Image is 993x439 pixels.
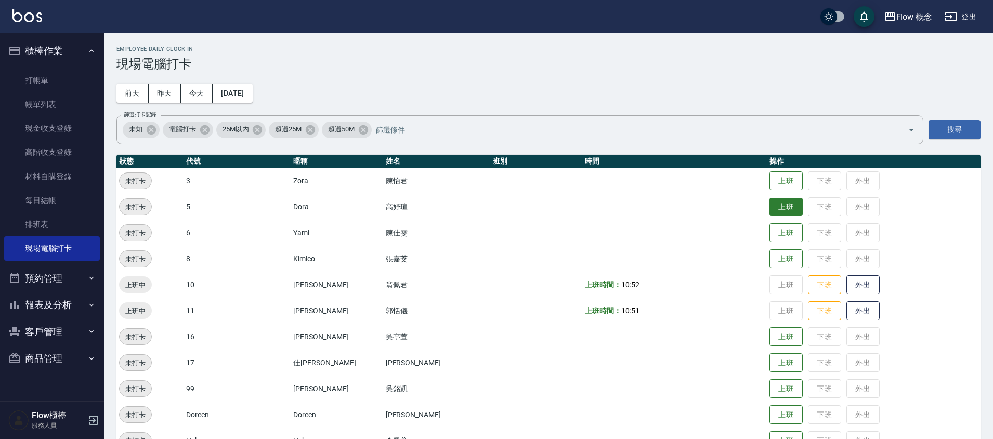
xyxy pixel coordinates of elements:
[184,155,291,168] th: 代號
[184,220,291,246] td: 6
[269,124,308,135] span: 超過25M
[120,331,151,342] span: 未打卡
[120,409,151,420] span: 未打卡
[119,305,152,316] span: 上班中
[120,176,151,187] span: 未打卡
[929,120,981,139] button: 搜尋
[4,212,100,236] a: 排班表
[163,124,202,135] span: 電腦打卡
[769,171,803,191] button: 上班
[4,37,100,64] button: 櫃檯作業
[769,223,803,243] button: 上班
[769,353,803,373] button: 上班
[4,265,100,292] button: 預約管理
[322,122,372,138] div: 超過50M
[184,168,291,194] td: 3
[383,168,490,194] td: 陳怡君
[163,122,213,138] div: 電腦打卡
[8,410,29,431] img: Person
[184,350,291,376] td: 17
[4,92,100,116] a: 帳單列表
[291,220,383,246] td: Yami
[119,280,152,290] span: 上班中
[291,194,383,220] td: Dora
[4,291,100,318] button: 報表及分析
[769,198,803,216] button: 上班
[32,421,85,430] p: 服務人員
[291,402,383,428] td: Doreen
[383,194,490,220] td: 高妤瑄
[291,376,383,402] td: [PERSON_NAME]
[383,402,490,428] td: [PERSON_NAME]
[383,324,490,350] td: 吳亭萱
[903,122,920,138] button: Open
[767,155,981,168] th: 操作
[116,57,981,71] h3: 現場電腦打卡
[383,155,490,168] th: 姓名
[769,379,803,398] button: 上班
[585,307,621,315] b: 上班時間：
[585,281,621,289] b: 上班時間：
[291,324,383,350] td: [PERSON_NAME]
[582,155,767,168] th: 時間
[621,281,639,289] span: 10:52
[383,350,490,376] td: [PERSON_NAME]
[120,383,151,394] span: 未打卡
[4,140,100,164] a: 高階收支登錄
[846,301,880,321] button: 外出
[880,6,937,28] button: Flow 概念
[490,155,582,168] th: 班別
[4,345,100,372] button: 商品管理
[4,165,100,189] a: 材料自購登錄
[4,69,100,92] a: 打帳單
[269,122,319,138] div: 超過25M
[149,84,181,103] button: 昨天
[123,124,149,135] span: 未知
[4,189,100,212] a: 每日結帳
[769,405,803,424] button: 上班
[769,327,803,347] button: 上班
[120,202,151,212] span: 未打卡
[383,272,490,298] td: 翁佩君
[123,122,160,138] div: 未知
[291,350,383,376] td: 佳[PERSON_NAME]
[322,124,361,135] span: 超過50M
[120,254,151,264] span: 未打卡
[120,357,151,368] span: 未打卡
[116,46,981,52] h2: Employee Daily Clock In
[846,275,880,295] button: 外出
[32,410,85,421] h5: Flow櫃檯
[120,228,151,238] span: 未打卡
[291,298,383,324] td: [PERSON_NAME]
[181,84,213,103] button: 今天
[184,324,291,350] td: 16
[213,84,252,103] button: [DATE]
[383,246,490,272] td: 張嘉芠
[383,298,490,324] td: 郭恬儀
[896,10,933,23] div: Flow 概念
[184,376,291,402] td: 99
[216,124,255,135] span: 25M以內
[621,307,639,315] span: 10:51
[216,122,266,138] div: 25M以內
[184,194,291,220] td: 5
[184,272,291,298] td: 10
[4,236,100,260] a: 現場電腦打卡
[291,168,383,194] td: Zora
[373,121,890,139] input: 篩選條件
[291,246,383,272] td: Kimico
[291,272,383,298] td: [PERSON_NAME]
[940,7,981,26] button: 登出
[383,376,490,402] td: 吳銘凱
[124,111,156,118] label: 篩選打卡記錄
[291,155,383,168] th: 暱稱
[184,246,291,272] td: 8
[116,155,184,168] th: 狀態
[4,318,100,345] button: 客戶管理
[854,6,874,27] button: save
[4,116,100,140] a: 現金收支登錄
[184,402,291,428] td: Doreen
[383,220,490,246] td: 陳佳雯
[808,301,841,321] button: 下班
[808,275,841,295] button: 下班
